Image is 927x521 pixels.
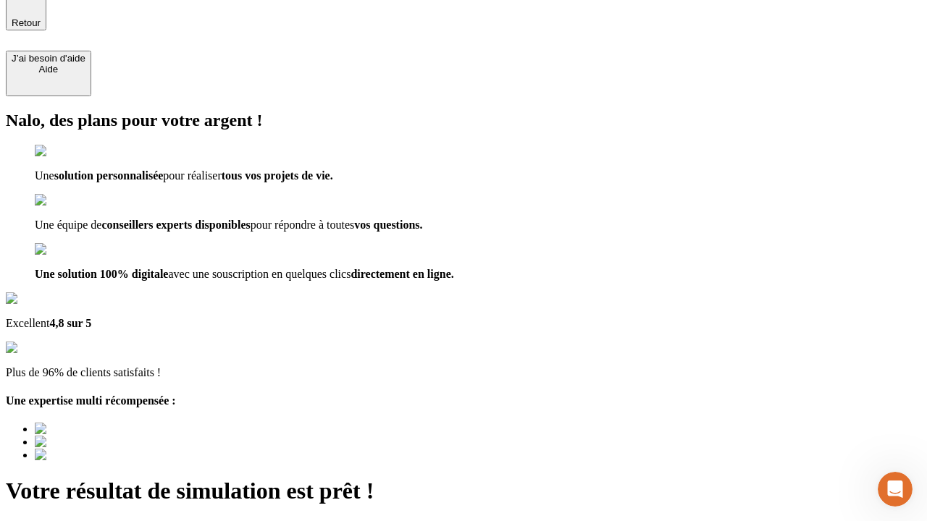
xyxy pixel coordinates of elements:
[6,342,77,355] img: reviews stars
[6,111,921,130] h2: Nalo, des plans pour votre argent !
[878,472,913,507] iframe: Intercom live chat
[6,478,921,504] h1: Votre résultat de simulation est prêt !
[6,317,49,329] span: Excellent
[12,53,85,64] div: J’ai besoin d'aide
[12,64,85,75] div: Aide
[35,145,97,158] img: checkmark
[35,423,169,436] img: Best savings advice award
[35,449,169,462] img: Best savings advice award
[35,169,54,182] span: Une
[168,268,351,280] span: avec une souscription en quelques clics
[6,394,921,407] h4: Une expertise multi récompensée :
[351,268,453,280] span: directement en ligne.
[54,169,164,182] span: solution personnalisée
[12,17,41,28] span: Retour
[6,366,921,379] p: Plus de 96% de clients satisfaits !
[35,219,101,231] span: Une équipe de
[35,436,169,449] img: Best savings advice award
[6,292,90,305] img: Google Review
[35,194,97,207] img: checkmark
[49,317,91,329] span: 4,8 sur 5
[35,268,168,280] span: Une solution 100% digitale
[163,169,221,182] span: pour réaliser
[251,219,355,231] span: pour répondre à toutes
[35,243,97,256] img: checkmark
[6,51,91,96] button: J’ai besoin d'aideAide
[222,169,333,182] span: tous vos projets de vie.
[101,219,250,231] span: conseillers experts disponibles
[354,219,422,231] span: vos questions.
